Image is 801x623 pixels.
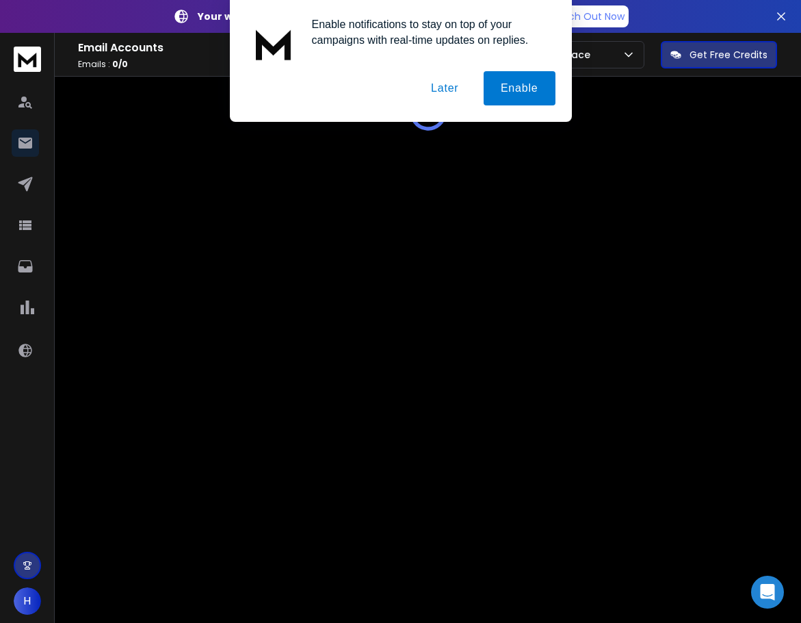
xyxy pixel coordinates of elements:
img: notification icon [246,16,301,71]
button: Enable [484,71,555,105]
button: H [14,587,41,615]
button: Later [414,71,475,105]
div: Open Intercom Messenger [751,576,784,609]
div: Enable notifications to stay on top of your campaigns with real-time updates on replies. [301,16,555,48]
